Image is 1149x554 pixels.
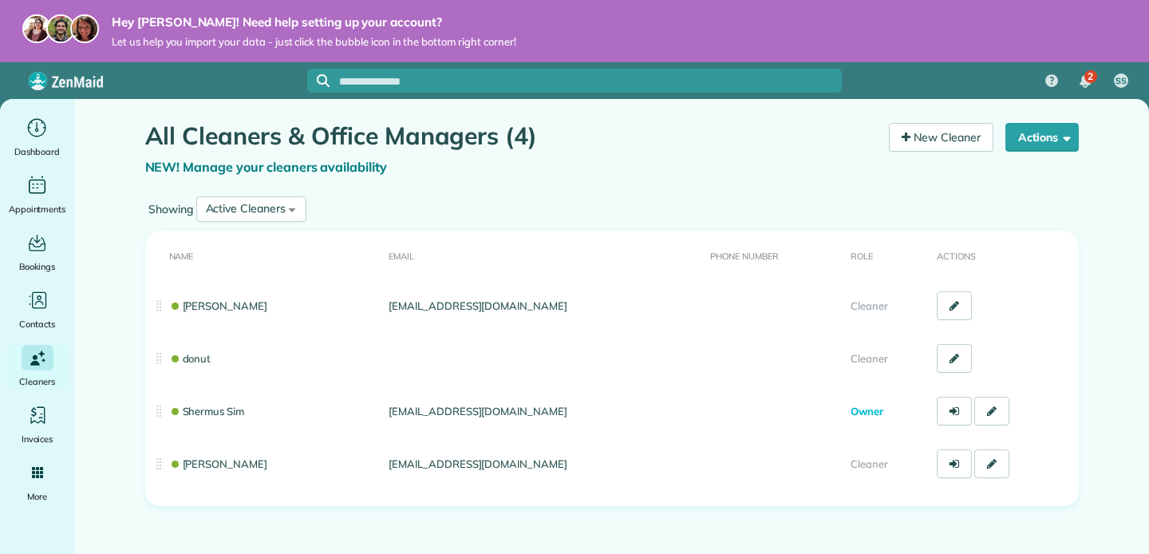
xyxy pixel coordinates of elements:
a: [PERSON_NAME] [169,457,268,470]
span: SS [1115,75,1127,88]
span: Dashboard [14,144,60,160]
a: Dashboard [6,115,68,160]
a: Invoices [6,402,68,447]
span: Owner [851,405,883,417]
a: Shermus Sim [169,405,245,417]
a: Contacts [6,287,68,332]
span: Bookings [19,259,56,275]
td: [EMAIL_ADDRESS][DOMAIN_NAME] [382,385,704,437]
span: Cleaner [851,299,888,312]
td: [EMAIL_ADDRESS][DOMAIN_NAME] [382,279,704,332]
svg: Focus search [317,74,330,87]
th: Name [145,231,383,279]
nav: Main [1033,62,1149,99]
span: Let us help you import your data - just click the bubble icon in the bottom right corner! [112,35,516,49]
span: Appointments [9,201,66,217]
span: Cleaners [19,374,55,390]
img: maria-72a9807cf96188c08ef61303f053569d2e2a8a1cde33d635c8a3ac13582a053d.jpg [22,14,51,43]
img: michelle-19f622bdf1676172e81f8f8fba1fb50e276960ebfe0243fe18214015130c80e4.jpg [70,14,99,43]
a: [PERSON_NAME] [169,299,268,312]
span: More [27,489,47,505]
strong: Hey [PERSON_NAME]! Need help setting up your account? [112,14,516,30]
th: Phone number [704,231,844,279]
span: 2 [1088,70,1093,83]
button: Focus search [307,74,330,87]
th: Actions [930,231,1079,279]
h1: All Cleaners & Office Managers (4) [145,123,878,149]
img: jorge-587dff0eeaa6aab1f244e6dc62b8924c3b6ad411094392a53c71c6c4a576187d.jpg [46,14,75,43]
a: donut [169,352,211,365]
div: 2 unread notifications [1068,64,1102,99]
a: NEW! Manage your cleaners availability [145,159,388,175]
label: Showing [145,201,196,217]
span: Cleaner [851,457,888,470]
a: Cleaners [6,345,68,390]
th: Role [844,231,930,279]
td: [EMAIL_ADDRESS][DOMAIN_NAME] [382,437,704,490]
div: Active Cleaners [206,200,286,217]
a: Bookings [6,230,68,275]
span: Contacts [19,316,55,332]
a: New Cleaner [889,123,993,152]
a: Appointments [6,172,68,217]
button: Actions [1005,123,1079,152]
th: Email [382,231,704,279]
span: Cleaner [851,352,888,365]
span: Invoices [22,431,53,447]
